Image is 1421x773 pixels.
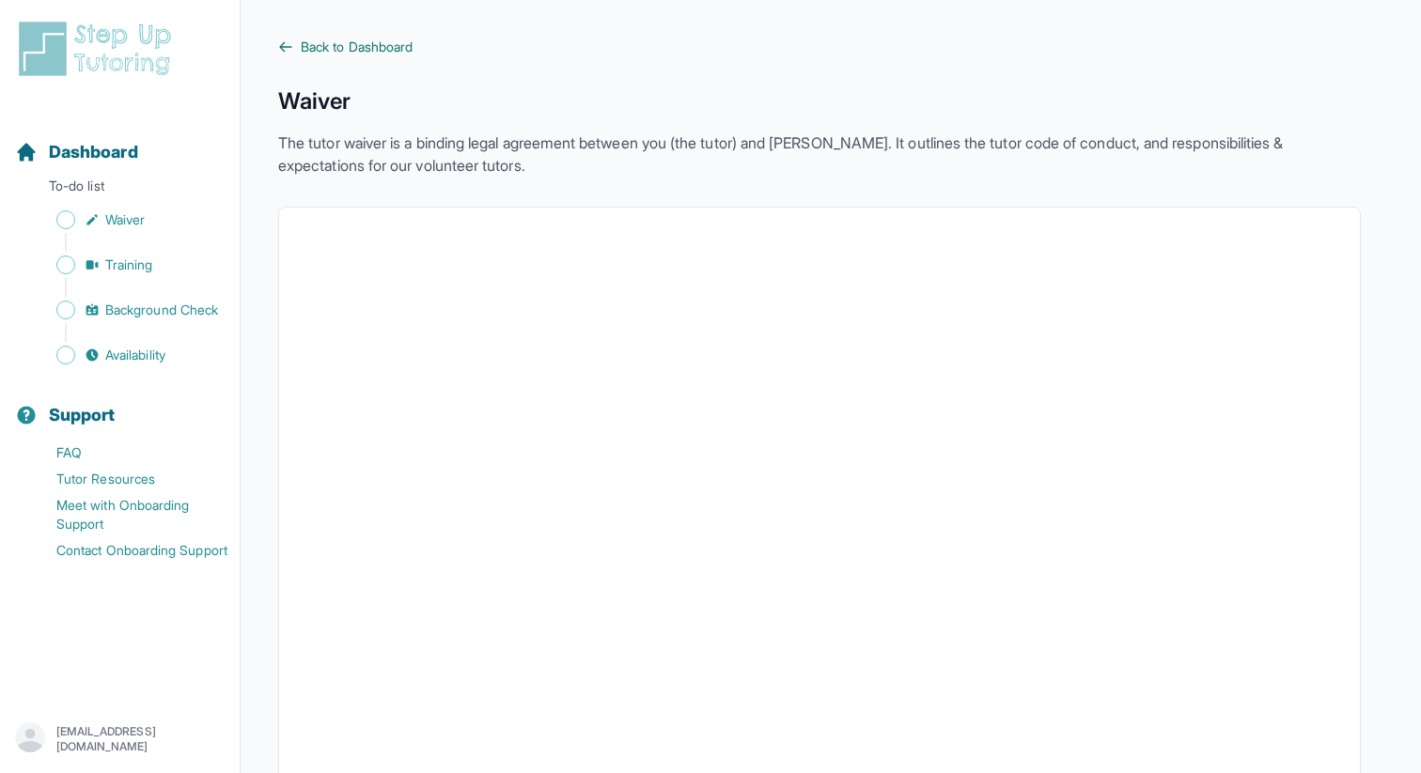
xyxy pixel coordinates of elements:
[15,537,240,564] a: Contact Onboarding Support
[15,139,138,165] a: Dashboard
[105,301,218,319] span: Background Check
[278,131,1361,177] p: The tutor waiver is a binding legal agreement between you (the tutor) and [PERSON_NAME]. It outli...
[8,109,232,173] button: Dashboard
[49,402,116,428] span: Support
[301,38,413,56] span: Back to Dashboard
[105,210,145,229] span: Waiver
[15,252,240,278] a: Training
[105,255,153,274] span: Training
[15,342,240,368] a: Availability
[105,346,165,364] span: Availability
[8,177,232,203] p: To-do list
[56,724,225,754] p: [EMAIL_ADDRESS][DOMAIN_NAME]
[15,722,225,756] button: [EMAIL_ADDRESS][DOMAIN_NAME]
[49,139,138,165] span: Dashboard
[8,372,232,436] button: Support
[278,86,1361,116] h1: Waiver
[15,492,240,537] a: Meet with Onboarding Support
[15,466,240,492] a: Tutor Resources
[15,440,240,466] a: FAQ
[15,297,240,323] a: Background Check
[278,38,1361,56] a: Back to Dashboard
[15,19,182,79] img: logo
[15,207,240,233] a: Waiver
